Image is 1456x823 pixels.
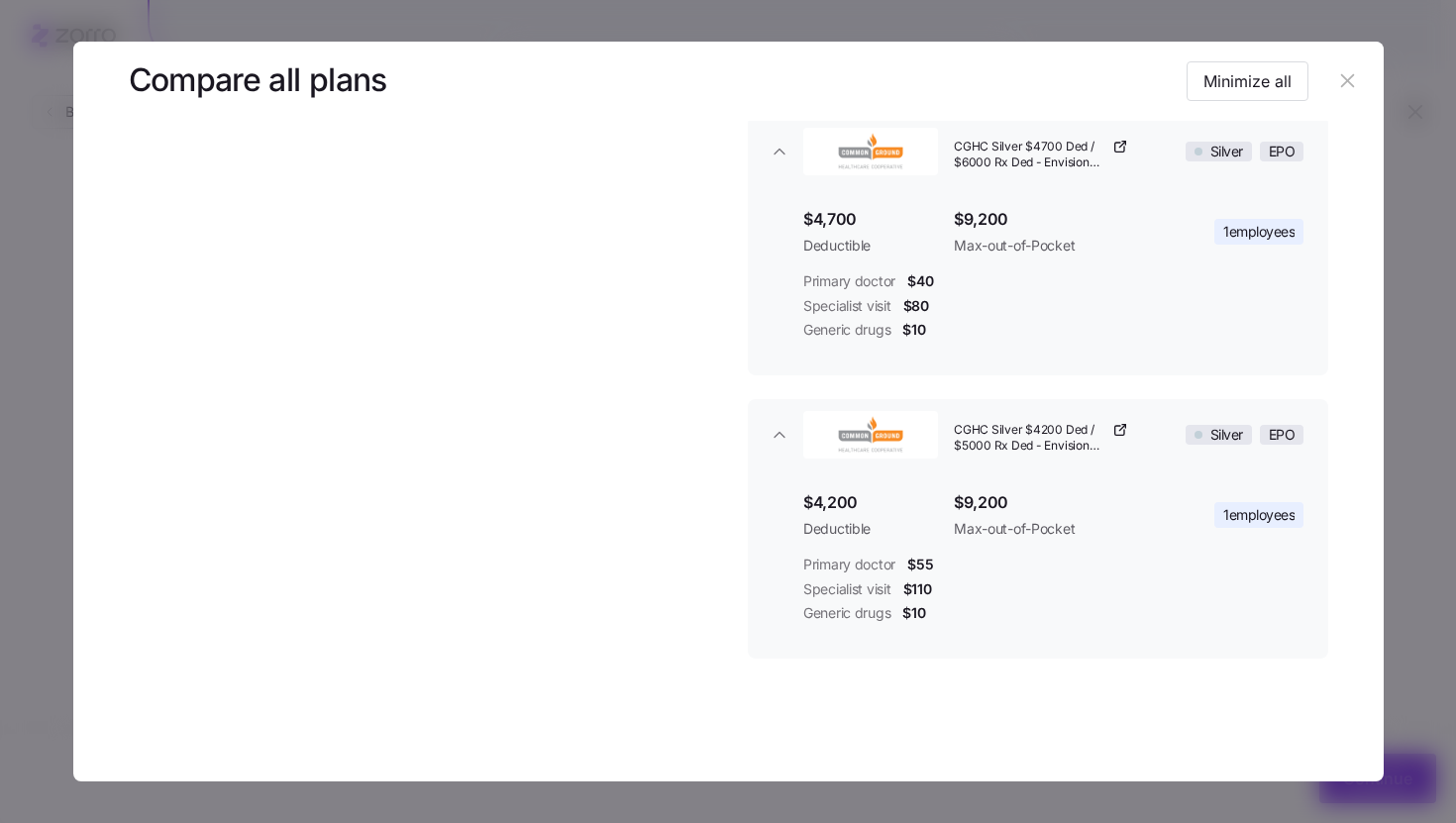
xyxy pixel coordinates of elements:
[803,132,938,171] img: Common Ground Healthcare Cooperative
[954,236,1153,256] span: Max-out-of-Pocket
[803,519,938,539] span: Deductible
[902,320,925,340] span: $10
[1203,69,1292,93] span: Minimize all
[954,490,1153,515] span: $9,200
[903,579,932,599] span: $110
[907,555,933,574] span: $55
[1223,222,1295,242] span: 1 employees
[748,187,1328,375] div: Common Ground Healthcare CooperativeCGHC Silver $4700 Ded / $6000 Rx Ded - Envision Network (Visi...
[954,139,1128,172] a: CGHC Silver $4700 Ded / $6000 Rx Ded - Envision Network (Vision Exam + [MEDICAL_DATA])
[954,422,1108,456] span: CGHC Silver $4200 Ded / $5000 Rx Ded - Envision Network (Vision Exam + [MEDICAL_DATA])
[803,207,938,232] span: $4,700
[954,422,1128,456] a: CGHC Silver $4200 Ded / $5000 Rx Ded - Envision Network (Vision Exam + [MEDICAL_DATA])
[954,139,1108,172] span: CGHC Silver $4700 Ded / $6000 Rx Ded - Envision Network (Vision Exam + [MEDICAL_DATA])
[803,603,890,623] span: Generic drugs
[1269,143,1296,160] span: EPO
[803,579,891,599] span: Specialist visit
[903,296,929,316] span: $80
[748,399,1328,470] button: Common Ground Healthcare CooperativeCGHC Silver $4200 Ded / $5000 Rx Ded - Envision Network (Visi...
[748,470,1328,659] div: Common Ground Healthcare CooperativeCGHC Silver $4200 Ded / $5000 Rx Ded - Envision Network (Visi...
[803,296,891,316] span: Specialist visit
[954,519,1153,539] span: Max-out-of-Pocket
[803,415,938,455] img: Common Ground Healthcare Cooperative
[1210,143,1243,160] span: Silver
[1269,426,1296,444] span: EPO
[1223,505,1295,525] span: 1 employees
[748,116,1328,187] button: Common Ground Healthcare CooperativeCGHC Silver $4700 Ded / $6000 Rx Ded - Envision Network (Visi...
[803,490,938,515] span: $4,200
[803,271,895,291] span: Primary doctor
[907,271,933,291] span: $40
[803,236,938,256] span: Deductible
[803,555,895,574] span: Primary doctor
[129,58,387,103] h3: Compare all plans
[902,603,925,623] span: $10
[1187,61,1308,101] button: Minimize all
[803,320,890,340] span: Generic drugs
[1210,426,1243,444] span: Silver
[954,207,1153,232] span: $9,200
